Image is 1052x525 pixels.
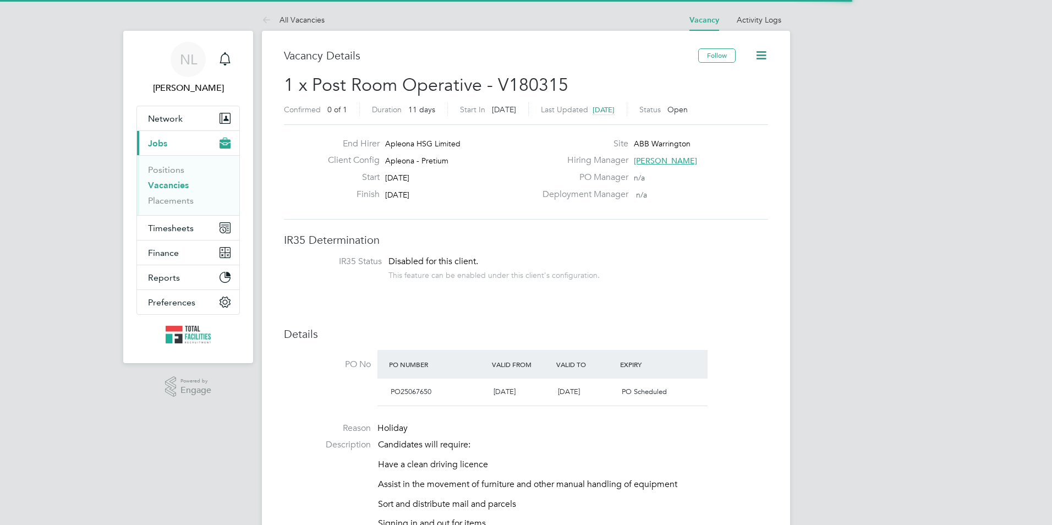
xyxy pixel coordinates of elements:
[388,267,600,280] div: This feature can be enabled under this client's configuration.
[388,256,478,267] span: Disabled for this client.
[319,138,380,150] label: End Hirer
[137,216,239,240] button: Timesheets
[385,190,409,200] span: [DATE]
[385,156,448,166] span: Apleona - Pretium
[148,113,183,124] span: Network
[137,265,239,289] button: Reports
[284,327,768,341] h3: Details
[378,499,768,510] p: Sort and distribute mail and parcels
[319,155,380,166] label: Client Config
[689,15,719,25] a: Vacancy
[180,52,197,67] span: NL
[284,423,371,434] label: Reason
[284,233,768,247] h3: IR35 Determination
[385,139,461,149] span: Apleona HSG Limited
[460,105,485,114] label: Start In
[372,105,402,114] label: Duration
[136,42,240,95] a: NL[PERSON_NAME]
[492,105,516,114] span: [DATE]
[123,31,253,363] nav: Main navigation
[639,105,661,114] label: Status
[284,48,698,63] h3: Vacancy Details
[377,423,408,434] span: Holiday
[698,48,736,63] button: Follow
[536,189,628,200] label: Deployment Manager
[622,387,667,396] span: PO Scheduled
[165,376,212,397] a: Powered byEngage
[634,139,691,149] span: ABB Warrington
[180,376,211,386] span: Powered by
[536,155,628,166] label: Hiring Manager
[541,105,588,114] label: Last Updated
[284,359,371,370] label: PO No
[558,387,580,396] span: [DATE]
[408,105,435,114] span: 11 days
[148,195,194,206] a: Placements
[385,173,409,183] span: [DATE]
[262,15,325,25] a: All Vacancies
[391,387,431,396] span: PO25067650
[148,272,180,283] span: Reports
[136,326,240,343] a: Go to home page
[295,256,382,267] label: IR35 Status
[378,459,768,471] p: Have a clean driving licence
[494,387,516,396] span: [DATE]
[284,74,568,96] span: 1 x Post Room Operative - V180315
[634,173,645,183] span: n/a
[180,386,211,395] span: Engage
[284,439,371,451] label: Description
[378,439,768,451] p: Candidates will require:
[319,189,380,200] label: Finish
[327,105,347,114] span: 0 of 1
[319,172,380,183] label: Start
[737,15,781,25] a: Activity Logs
[386,354,489,374] div: PO Number
[554,354,618,374] div: Valid To
[137,106,239,130] button: Network
[536,172,628,183] label: PO Manager
[284,105,321,114] label: Confirmed
[137,290,239,314] button: Preferences
[378,479,768,490] p: Assist in the movement of furniture and other manual handling of equipment
[593,105,615,114] span: [DATE]
[148,223,194,233] span: Timesheets
[667,105,688,114] span: Open
[634,156,697,166] span: [PERSON_NAME]
[148,248,179,258] span: Finance
[166,326,211,343] img: tfrecruitment-logo-retina.png
[136,81,240,95] span: Nicola Lawrence
[489,354,554,374] div: Valid From
[536,138,628,150] label: Site
[148,297,195,308] span: Preferences
[617,354,682,374] div: Expiry
[137,131,239,155] button: Jobs
[148,180,189,190] a: Vacancies
[148,165,184,175] a: Positions
[137,240,239,265] button: Finance
[148,138,167,149] span: Jobs
[636,190,647,200] span: n/a
[137,155,239,215] div: Jobs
